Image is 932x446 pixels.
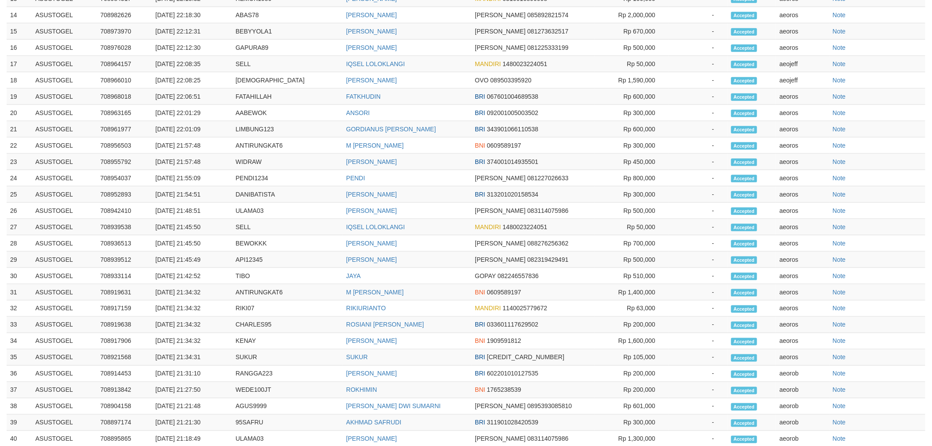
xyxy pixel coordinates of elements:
a: Note [833,403,846,410]
td: 708966010 [97,72,152,89]
td: - [669,23,727,40]
span: 0609589197 [487,142,521,149]
td: 15 [7,23,32,40]
td: - [669,121,727,138]
td: 31 [7,284,32,301]
td: BEBYYOLA1 [232,23,343,40]
td: aeoros [776,333,829,349]
td: ASUSTOGEL [32,268,96,284]
td: [DATE] 22:01:29 [152,105,232,121]
span: 083114075986 [527,207,568,214]
td: Rp 300,000 [595,105,669,121]
a: Note [833,77,846,84]
span: MANDIRI [475,305,501,312]
a: Note [833,387,846,394]
td: [DATE] 21:55:09 [152,170,232,186]
span: [PERSON_NAME] [475,28,525,35]
td: [DATE] 21:45:49 [152,252,232,268]
span: Accepted [731,175,758,182]
td: Rp 700,000 [595,235,669,252]
span: GOPAY [475,272,496,279]
td: ASUSTOGEL [32,317,96,333]
td: 20 [7,105,32,121]
span: Accepted [731,142,758,150]
td: [DATE] 22:06:51 [152,89,232,105]
td: aeoros [776,105,829,121]
td: Rp 500,000 [595,203,669,219]
a: JAYA [346,272,361,279]
a: RIKIURIANTO [346,305,386,312]
a: Note [833,419,846,426]
td: ASUSTOGEL [32,154,96,170]
span: [PERSON_NAME] [475,11,525,19]
td: SELL [232,219,343,235]
td: [DATE] 22:08:35 [152,56,232,72]
span: BNI [475,142,485,149]
span: BRI [475,93,485,100]
td: ASUSTOGEL [32,284,96,301]
td: [DATE] 22:01:09 [152,121,232,138]
td: ASUSTOGEL [32,105,96,121]
a: Note [833,240,846,247]
td: 708968018 [97,89,152,105]
td: 708964157 [97,56,152,72]
td: ASUSTOGEL [32,7,96,23]
a: AKHMAD SAFRUDI [346,419,401,426]
td: WIDRAW [232,154,343,170]
td: 34 [7,333,32,349]
a: Note [833,60,846,67]
td: Rp 600,000 [595,121,669,138]
span: 088276256362 [527,240,568,247]
a: Note [833,272,846,279]
a: Note [833,44,846,51]
a: ANSORI [346,109,370,116]
td: - [669,186,727,203]
span: BNI [475,338,485,345]
td: 24 [7,170,32,186]
td: ASUSTOGEL [32,219,96,235]
span: Accepted [731,93,758,101]
td: ASUSTOGEL [32,301,96,317]
td: [DATE] 21:45:50 [152,219,232,235]
td: 19 [7,89,32,105]
td: 708963165 [97,105,152,121]
td: 708919638 [97,317,152,333]
a: [PERSON_NAME] [346,158,397,165]
td: ASUSTOGEL [32,138,96,154]
span: Accepted [731,28,758,36]
td: 28 [7,235,32,252]
td: [DATE] 21:34:32 [152,317,232,333]
a: ROSIANI [PERSON_NAME] [346,321,424,328]
td: [DATE] 21:34:32 [152,333,232,349]
span: Accepted [731,159,758,166]
td: - [669,154,727,170]
td: ASUSTOGEL [32,40,96,56]
td: aeoros [776,170,829,186]
td: aeoros [776,40,829,56]
span: 033601117629502 [487,321,539,328]
span: Accepted [731,208,758,215]
span: OVO [475,77,488,84]
td: - [669,203,727,219]
td: Rp 105,000 [595,349,669,366]
td: PENDI1234 [232,170,343,186]
span: [PERSON_NAME] [475,256,525,263]
td: [DATE] 22:12:30 [152,40,232,56]
td: 708955792 [97,154,152,170]
span: 1140025779672 [503,305,547,312]
span: Accepted [731,256,758,264]
td: 36 [7,366,32,382]
a: Note [833,207,846,214]
span: Accepted [731,289,758,297]
td: 32 [7,301,32,317]
td: Rp 50,000 [595,56,669,72]
td: Rp 1,590,000 [595,72,669,89]
td: Rp 1,600,000 [595,333,669,349]
td: [DATE] 21:34:31 [152,349,232,366]
a: Note [833,321,846,328]
td: ULAMA03 [232,203,343,219]
a: [PERSON_NAME] [346,435,397,442]
a: [PERSON_NAME] [346,207,397,214]
td: ASUSTOGEL [32,170,96,186]
a: Note [833,435,846,442]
